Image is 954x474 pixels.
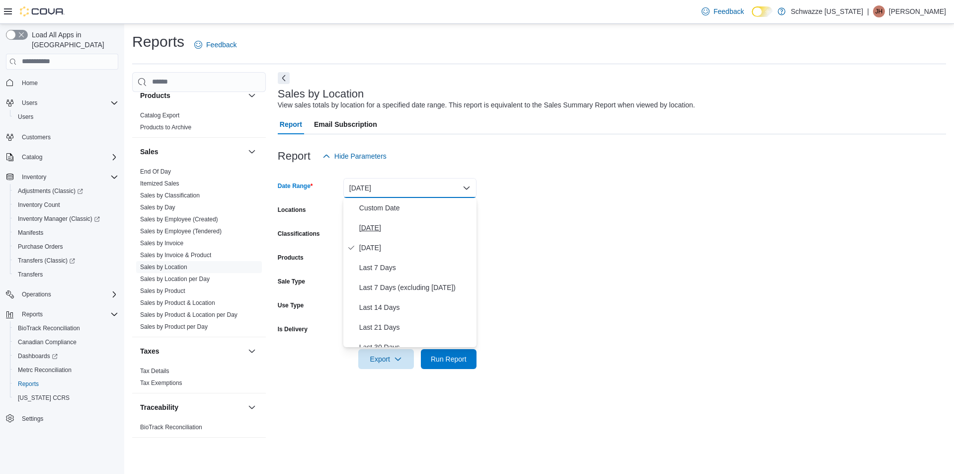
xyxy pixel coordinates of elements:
[14,185,87,197] a: Adjustments (Classic)
[18,271,43,279] span: Transfers
[14,111,37,123] a: Users
[14,185,118,197] span: Adjustments (Classic)
[14,336,80,348] a: Canadian Compliance
[246,345,258,357] button: Taxes
[318,146,391,166] button: Hide Parameters
[10,198,122,212] button: Inventory Count
[140,402,244,412] button: Traceability
[314,114,377,134] span: Email Subscription
[752,6,773,17] input: Dark Mode
[359,282,473,293] span: Last 7 Days (excluding [DATE])
[18,113,33,121] span: Users
[18,366,72,374] span: Metrc Reconciliation
[140,180,179,188] span: Itemized Sales
[18,97,41,109] button: Users
[873,5,885,17] div: Justin Heistermann
[140,346,244,356] button: Taxes
[278,206,306,214] label: Locations
[14,322,84,334] a: BioTrack Reconciliation
[14,378,118,390] span: Reports
[889,5,946,17] p: [PERSON_NAME]
[28,30,118,50] span: Load All Apps in [GEOGRAPHIC_DATA]
[140,180,179,187] a: Itemized Sales
[431,354,467,364] span: Run Report
[280,114,302,134] span: Report
[18,243,63,251] span: Purchase Orders
[14,364,118,376] span: Metrc Reconciliation
[190,35,240,55] a: Feedback
[714,6,744,16] span: Feedback
[140,276,210,283] a: Sales by Location per Day
[10,391,122,405] button: [US_STATE] CCRS
[2,150,122,164] button: Catalog
[18,394,70,402] span: [US_STATE] CCRS
[10,110,122,124] button: Users
[278,150,311,162] h3: Report
[140,215,218,223] span: Sales by Employee (Created)
[206,40,237,50] span: Feedback
[140,323,208,331] span: Sales by Product per Day
[140,204,175,211] a: Sales by Day
[14,227,47,239] a: Manifests
[18,77,118,89] span: Home
[18,229,43,237] span: Manifests
[698,1,748,21] a: Feedback
[14,269,47,281] a: Transfers
[140,123,191,131] span: Products to Archive
[18,257,75,265] span: Transfers (Classic)
[2,96,122,110] button: Users
[140,346,159,356] h3: Taxes
[18,380,39,388] span: Reports
[2,76,122,90] button: Home
[10,240,122,254] button: Purchase Orders
[140,263,187,271] span: Sales by Location
[278,100,695,110] div: View sales totals by location for a specified date range. This report is equivalent to the Sales ...
[14,111,118,123] span: Users
[140,147,244,157] button: Sales
[278,325,308,333] label: Is Delivery
[140,192,200,199] a: Sales by Classification
[14,336,118,348] span: Canadian Compliance
[359,262,473,274] span: Last 7 Days
[140,251,211,259] span: Sales by Invoice & Product
[18,171,118,183] span: Inventory
[421,349,477,369] button: Run Report
[343,198,477,347] div: Select listbox
[14,241,118,253] span: Purchase Orders
[18,288,55,300] button: Operations
[18,97,118,109] span: Users
[140,168,171,176] span: End Of Day
[334,151,387,161] span: Hide Parameters
[140,191,200,199] span: Sales by Classification
[2,307,122,321] button: Reports
[132,365,266,393] div: Taxes
[14,199,64,211] a: Inventory Count
[278,72,290,84] button: Next
[867,5,869,17] p: |
[14,350,118,362] span: Dashboards
[140,91,170,100] h3: Products
[140,287,185,295] span: Sales by Product
[132,421,266,437] div: Traceability
[22,133,51,141] span: Customers
[18,308,47,320] button: Reports
[10,184,122,198] a: Adjustments (Classic)
[140,299,215,306] a: Sales by Product & Location
[14,213,118,225] span: Inventory Manager (Classic)
[14,255,118,267] span: Transfers (Classic)
[18,308,118,320] span: Reports
[14,255,79,267] a: Transfers (Classic)
[359,222,473,234] span: [DATE]
[2,287,122,301] button: Operations
[18,77,42,89] a: Home
[140,367,169,375] span: Tax Details
[18,131,55,143] a: Customers
[343,178,477,198] button: [DATE]
[278,182,313,190] label: Date Range
[14,199,118,211] span: Inventory Count
[14,241,67,253] a: Purchase Orders
[22,79,38,87] span: Home
[140,275,210,283] span: Sales by Location per Day
[18,352,58,360] span: Dashboards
